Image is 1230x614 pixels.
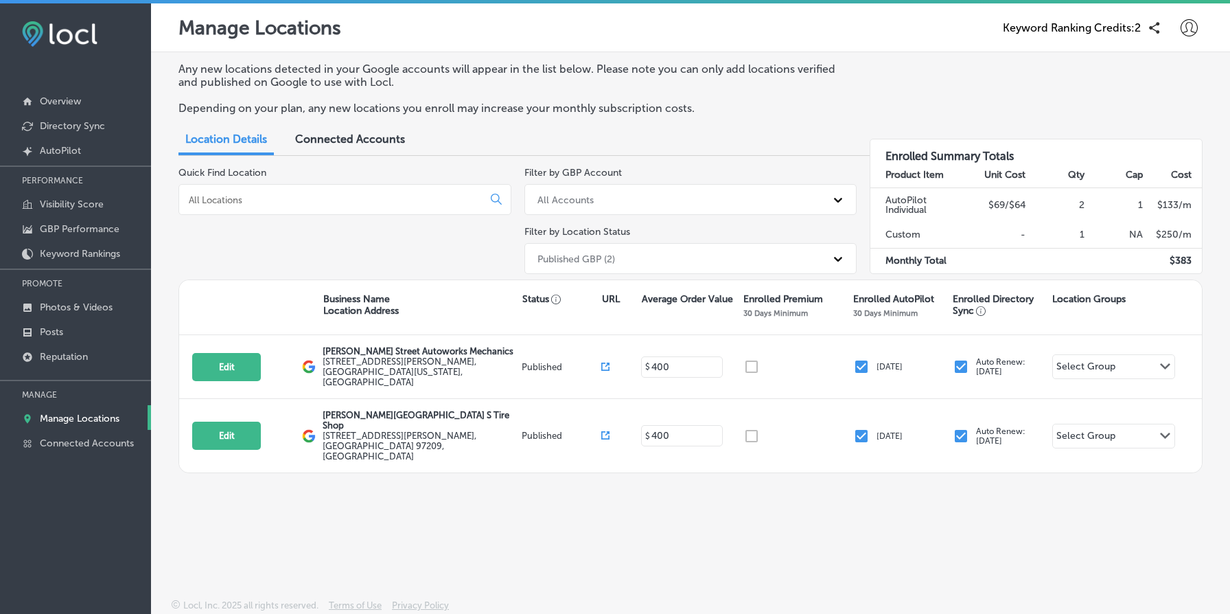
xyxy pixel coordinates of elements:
[178,16,341,39] p: Manage Locations
[192,422,261,450] button: Edit
[323,431,518,462] label: [STREET_ADDRESS][PERSON_NAME] , [GEOGRAPHIC_DATA] 97209, [GEOGRAPHIC_DATA]
[1052,293,1126,305] p: Location Groups
[323,293,399,317] p: Business Name Location Address
[178,62,844,89] p: Any new locations detected in your Google accounts will appear in the list below. Please note you...
[645,362,650,372] p: $
[1003,21,1141,34] span: Keyword Ranking Credits: 2
[1144,223,1202,248] td: $ 250 /m
[1056,361,1115,376] div: Select Group
[185,133,267,146] span: Location Details
[522,431,601,441] p: Published
[885,169,944,181] strong: Product Item
[524,167,622,179] label: Filter by GBP Account
[183,600,318,611] p: Locl, Inc. 2025 all rights reserved.
[1026,223,1084,248] td: 1
[853,293,934,305] p: Enrolled AutoPilot
[537,253,615,264] div: Published GBP (2)
[178,102,844,115] p: Depending on your plan, any new locations you enroll may increase your monthly subscription costs.
[602,293,620,305] p: URL
[1144,187,1202,223] td: $ 133 /m
[178,167,266,179] label: Quick Find Location
[40,326,63,338] p: Posts
[870,223,968,248] td: Custom
[870,139,1202,163] h3: Enrolled Summary Totals
[968,187,1026,223] td: $69/$64
[1085,163,1144,188] th: Cap
[40,351,88,363] p: Reputation
[1085,223,1144,248] td: NA
[40,223,119,235] p: GBP Performance
[968,163,1026,188] th: Unit Cost
[743,293,823,305] p: Enrolled Premium
[853,308,918,318] p: 30 Days Minimum
[976,357,1025,376] p: Auto Renew: [DATE]
[323,346,518,356] p: [PERSON_NAME] Street Autoworks Mechanics
[537,194,594,205] div: All Accounts
[40,413,119,424] p: Manage Locations
[968,223,1026,248] td: -
[877,362,903,372] p: [DATE]
[40,437,134,449] p: Connected Accounts
[302,360,316,374] img: logo
[522,293,602,305] p: Status
[870,187,968,223] td: AutoPilot Individual
[302,429,316,443] img: logo
[870,248,968,273] td: Monthly Total
[522,362,601,372] p: Published
[22,21,97,47] img: fda3e92497d09a02dc62c9cd864e3231.png
[40,302,113,313] p: Photos & Videos
[323,410,518,431] p: [PERSON_NAME][GEOGRAPHIC_DATA] S Tire Shop
[40,198,104,210] p: Visibility Score
[645,431,650,441] p: $
[40,95,81,107] p: Overview
[1085,187,1144,223] td: 1
[1144,248,1202,273] td: $ 383
[40,248,120,260] p: Keyword Rankings
[187,194,480,206] input: All Locations
[1056,430,1115,446] div: Select Group
[1144,163,1202,188] th: Cost
[743,308,808,318] p: 30 Days Minimum
[40,145,81,157] p: AutoPilot
[192,353,261,381] button: Edit
[295,133,405,146] span: Connected Accounts
[524,226,630,238] label: Filter by Location Status
[40,120,105,132] p: Directory Sync
[642,293,733,305] p: Average Order Value
[323,356,518,387] label: [STREET_ADDRESS][PERSON_NAME] , [GEOGRAPHIC_DATA][US_STATE], [GEOGRAPHIC_DATA]
[1026,187,1084,223] td: 2
[953,293,1045,317] p: Enrolled Directory Sync
[1026,163,1084,188] th: Qty
[976,427,1025,446] p: Auto Renew: [DATE]
[877,431,903,441] p: [DATE]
